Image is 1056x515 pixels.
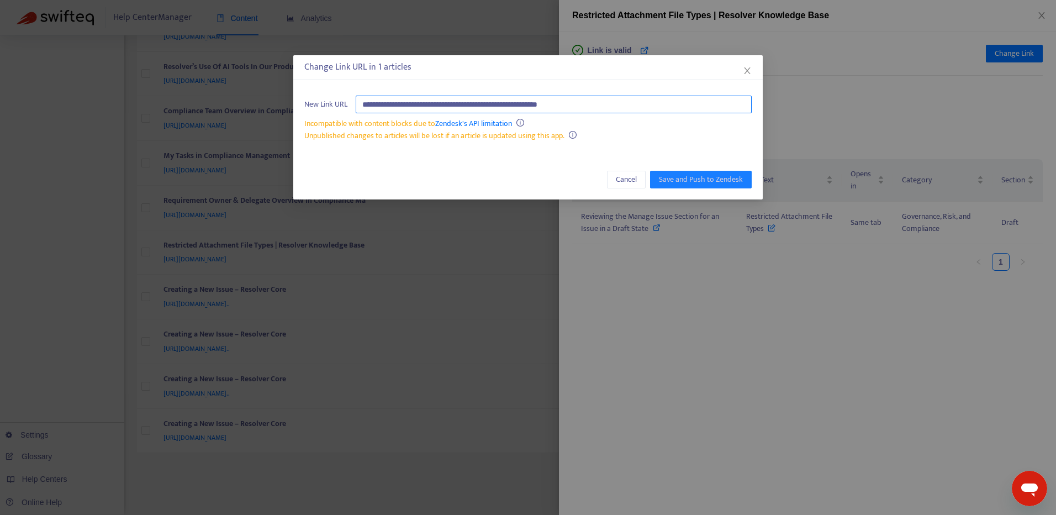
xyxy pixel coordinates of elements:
[616,174,637,186] span: Cancel
[607,171,646,188] button: Cancel
[304,129,564,142] span: Unpublished changes to articles will be lost if an article is updated using this app.
[569,131,577,139] span: info-circle
[304,98,347,111] span: New Link URL
[743,66,752,75] span: close
[435,117,512,130] a: Zendesk's API limitation
[741,65,753,77] button: Close
[1012,471,1047,506] iframe: Button to launch messaging window
[304,117,512,130] span: Incompatible with content blocks due to
[304,61,752,74] div: Change Link URL in 1 articles
[516,119,524,127] span: info-circle
[650,171,752,188] button: Save and Push to Zendesk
